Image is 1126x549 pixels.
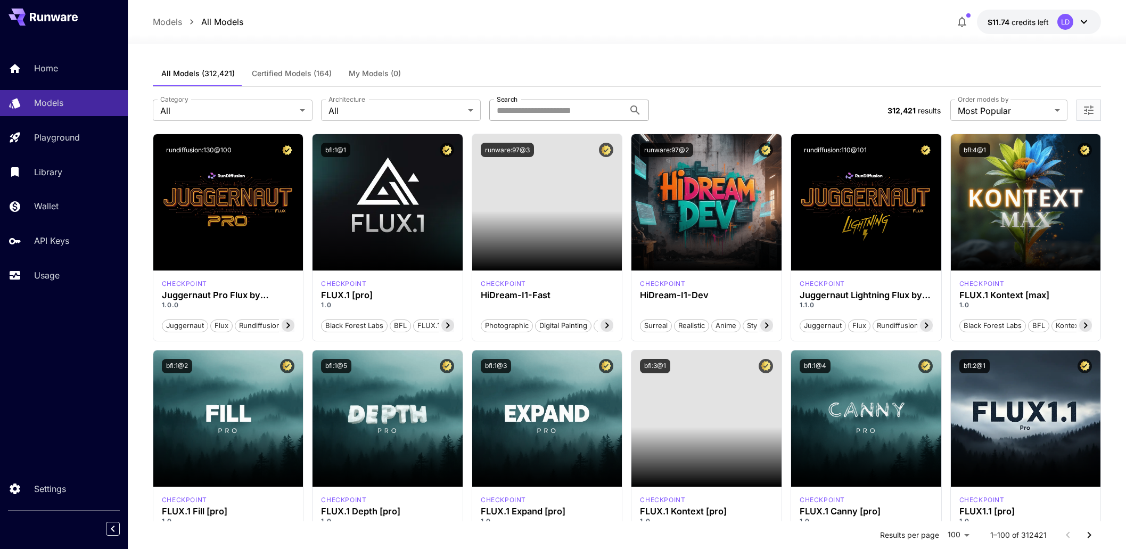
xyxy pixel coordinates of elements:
button: bfl:1@4 [800,359,831,373]
span: BFL [1029,321,1049,331]
div: Juggernaut Pro Flux by RunDiffusion [162,290,295,300]
span: Cinematic [594,321,634,331]
p: Usage [34,269,60,282]
button: Photographic [481,318,533,332]
span: credits left [1012,18,1049,27]
span: rundiffusion [873,321,922,331]
button: Certified Model – Vetted for best performance and includes a commercial license. [280,143,294,157]
p: 1.0.0 [162,300,295,310]
a: Models [153,15,182,28]
p: checkpoint [800,279,845,289]
span: Kontext [1052,321,1084,331]
button: Open more filters [1082,104,1095,117]
h3: FLUX.1 Kontext [max] [959,290,1092,300]
span: All [328,104,464,117]
div: fluxpro [162,495,207,505]
button: Certified Model – Vetted for best performance and includes a commercial license. [918,359,933,373]
span: flux [849,321,870,331]
p: 1.0 [959,517,1092,526]
div: FLUX.1 Kontext [pro] [640,495,685,505]
p: checkpoint [959,495,1005,505]
button: Collapse sidebar [106,522,120,536]
h3: HiDream-I1-Fast [481,290,614,300]
p: checkpoint [640,279,685,289]
button: bfl:1@1 [321,143,350,157]
div: $11.7432 [988,17,1049,28]
button: Certified Model – Vetted for best performance and includes a commercial license. [440,143,454,157]
span: juggernaut [162,321,208,331]
button: flux [848,318,870,332]
button: Black Forest Labs [959,318,1026,332]
button: Black Forest Labs [321,318,388,332]
p: 1–100 of 312421 [990,530,1047,540]
p: 1.0 [321,300,454,310]
button: Certified Model – Vetted for best performance and includes a commercial license. [759,143,773,157]
p: checkpoint [321,279,366,289]
p: checkpoint [959,279,1005,289]
span: juggernaut [800,321,845,331]
button: bfl:1@3 [481,359,511,373]
label: Category [160,95,188,104]
span: Realistic [675,321,709,331]
div: FLUX.1 Canny [pro] [800,506,933,517]
span: Photographic [481,321,532,331]
p: 1.0 [162,517,295,526]
button: Certified Model – Vetted for best performance and includes a commercial license. [759,359,773,373]
div: LD [1057,14,1073,30]
div: fluxpro [321,495,366,505]
button: bfl:2@1 [959,359,990,373]
div: HiDream-I1-Dev [640,290,773,300]
h3: FLUX1.1 [pro] [959,506,1092,517]
p: checkpoint [321,495,366,505]
span: Anime [712,321,740,331]
button: Go to next page [1079,525,1100,546]
div: fluxpro [800,495,845,505]
button: Certified Model – Vetted for best performance and includes a commercial license. [599,143,613,157]
button: Certified Model – Vetted for best performance and includes a commercial license. [280,359,294,373]
button: Certified Model – Vetted for best performance and includes a commercial license. [440,359,454,373]
button: $11.7432LD [977,10,1101,34]
p: checkpoint [800,495,845,505]
p: 1.0 [321,517,454,526]
button: runware:97@2 [640,143,693,157]
div: HiDream Dev [640,279,685,289]
div: FLUX.1 Expand [pro] [481,506,614,517]
button: Certified Model – Vetted for best performance and includes a commercial license. [1078,359,1092,373]
div: 100 [943,527,973,543]
span: All Models (312,421) [161,69,235,78]
div: Collapse sidebar [114,519,128,538]
div: FLUX.1 Fill [pro] [162,506,295,517]
p: 1.1.0 [800,300,933,310]
button: bfl:3@1 [640,359,670,373]
button: bfl:1@2 [162,359,192,373]
button: Realistic [674,318,709,332]
h3: FLUX.1 Kontext [pro] [640,506,773,517]
p: Wallet [34,200,59,212]
a: All Models [201,15,243,28]
h3: FLUX.1 Depth [pro] [321,506,454,517]
button: juggernaut [162,318,208,332]
div: HiDream Fast [481,279,526,289]
button: Certified Model – Vetted for best performance and includes a commercial license. [918,143,933,157]
button: Certified Model – Vetted for best performance and includes a commercial license. [599,359,613,373]
button: rundiffusion:130@100 [162,143,236,157]
div: FLUX.1 D [162,279,207,289]
label: Architecture [328,95,365,104]
button: Certified Model – Vetted for best performance and includes a commercial license. [1078,143,1092,157]
h3: Juggernaut Lightning Flux by RunDiffusion [800,290,933,300]
p: checkpoint [640,495,685,505]
h3: FLUX.1 [pro] [321,290,454,300]
span: My Models (0) [349,69,401,78]
button: rundiffusion [873,318,923,332]
button: Digital Painting [535,318,591,332]
span: Stylized [743,321,776,331]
